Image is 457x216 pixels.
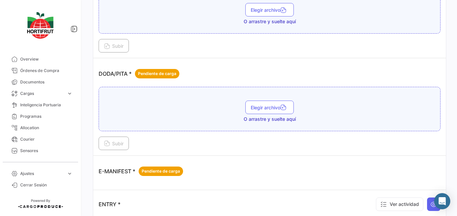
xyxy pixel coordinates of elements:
a: Programas [5,111,75,122]
a: Órdenes de Compra [5,65,75,76]
span: Pendiente de carga [142,168,180,174]
button: Subir [99,39,129,52]
span: Courier [20,136,73,142]
p: DODA/PITA * [99,69,179,78]
span: Inteligencia Portuaria [20,102,73,108]
span: expand_more [67,171,73,177]
a: Sensores [5,145,75,156]
a: Courier [5,134,75,145]
span: Pendiente de carga [138,71,176,77]
span: O arrastre y suelte aquí [244,18,296,25]
span: O arrastre y suelte aquí [244,116,296,122]
span: Órdenes de Compra [20,68,73,74]
p: E-MANIFEST * [99,167,183,176]
span: Programas [20,113,73,119]
a: Inteligencia Portuaria [5,99,75,111]
button: Ver actividad [376,197,423,211]
span: Documentos [20,79,73,85]
a: Documentos [5,76,75,88]
span: Elegir archivo [251,7,288,13]
span: Sensores [20,148,73,154]
button: Elegir archivo [245,101,294,114]
span: expand_more [67,91,73,97]
div: Abrir Intercom Messenger [434,193,450,209]
span: Ajustes [20,171,64,177]
button: Subir [99,137,129,150]
img: logo-hortifrut.svg [24,8,57,43]
a: Overview [5,53,75,65]
a: Allocation [5,122,75,134]
button: Elegir archivo [245,3,294,16]
span: Allocation [20,125,73,131]
span: Cargas [20,91,64,97]
span: Cerrar Sesión [20,182,73,188]
p: ENTRY * [99,201,120,208]
span: Elegir archivo [251,105,288,110]
span: Subir [104,43,124,49]
span: Subir [104,141,124,146]
span: Overview [20,56,73,62]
